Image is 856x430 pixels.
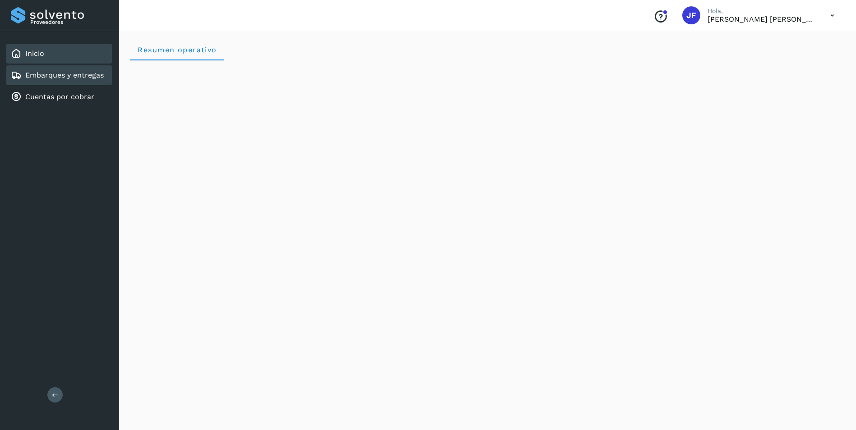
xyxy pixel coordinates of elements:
p: Proveedores [30,19,108,25]
div: Cuentas por cobrar [6,87,112,107]
a: Inicio [25,49,44,58]
p: JOSE FUENTES HERNANDEZ [708,15,816,23]
div: Embarques y entregas [6,65,112,85]
a: Embarques y entregas [25,71,104,79]
div: Inicio [6,44,112,64]
p: Hola, [708,7,816,15]
span: Resumen operativo [137,46,217,54]
a: Cuentas por cobrar [25,92,94,101]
